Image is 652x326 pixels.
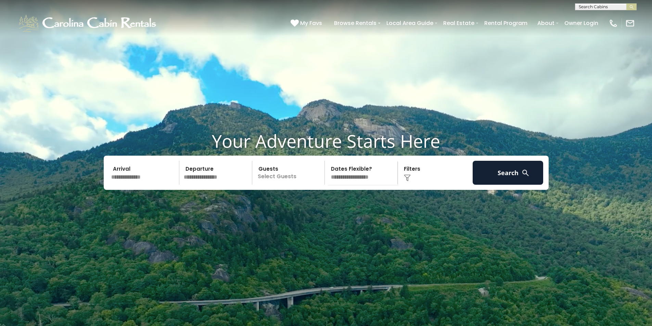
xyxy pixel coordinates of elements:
[300,19,322,27] span: My Favs
[383,17,437,29] a: Local Area Guide
[609,18,618,28] img: phone-regular-white.png
[5,130,647,152] h1: Your Adventure Starts Here
[331,17,380,29] a: Browse Rentals
[291,19,324,28] a: My Favs
[534,17,558,29] a: About
[481,17,531,29] a: Rental Program
[17,13,159,34] img: White-1-1-2.png
[440,17,478,29] a: Real Estate
[521,169,530,177] img: search-regular-white.png
[473,161,544,185] button: Search
[254,161,325,185] p: Select Guests
[404,174,411,181] img: filter--v1.png
[625,18,635,28] img: mail-regular-white.png
[561,17,602,29] a: Owner Login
